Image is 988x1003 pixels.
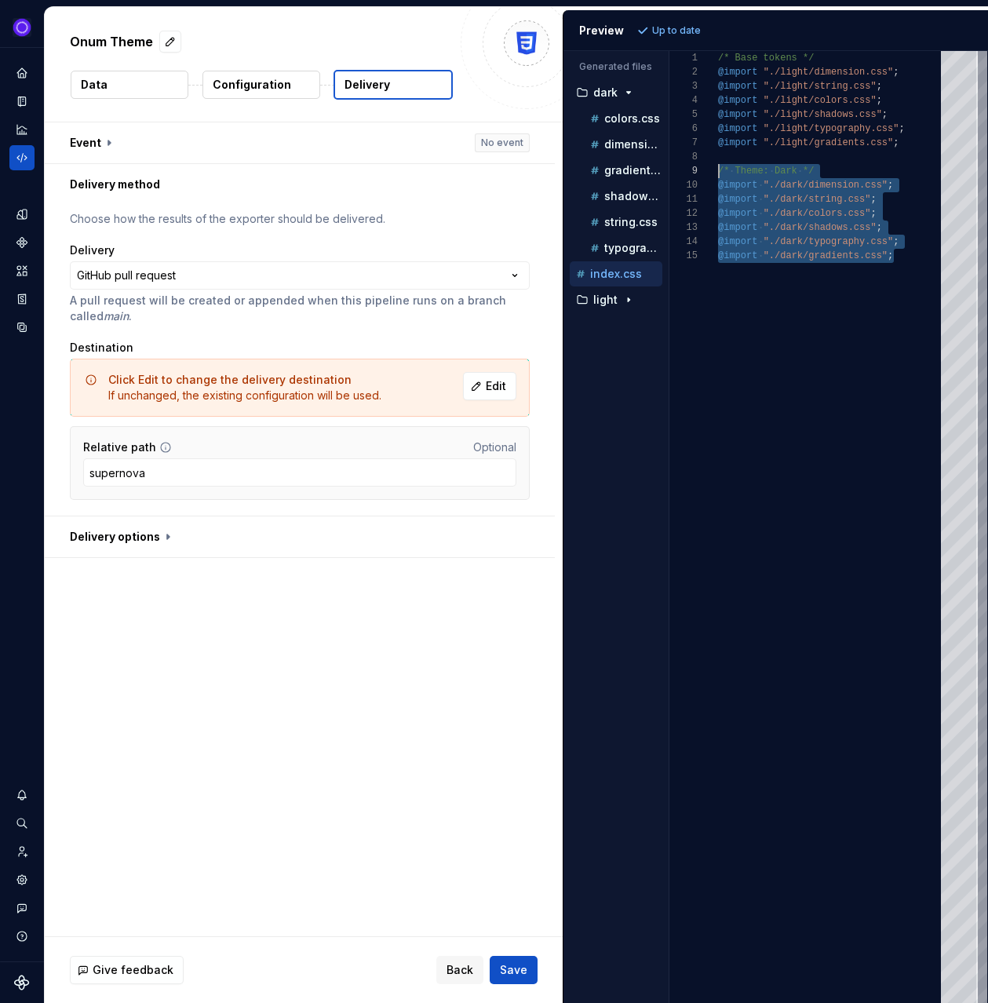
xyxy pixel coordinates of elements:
span: ; [894,67,899,78]
span: ; [899,123,905,134]
p: dimension.css [604,138,662,151]
span: Optional [473,440,516,454]
span: "./dark/string.css" [764,194,871,205]
span: ; [894,137,899,148]
div: 14 [669,235,698,249]
div: 5 [669,108,698,122]
span: @import [718,180,757,191]
div: 13 [669,221,698,235]
span: "./light/string.css" [764,81,877,92]
span: ; [877,95,882,106]
p: typography.css [604,242,662,254]
span: "./dark/shadows.css" [764,222,877,233]
button: string.css [576,213,662,231]
span: /* Theme: Dark */ [718,166,814,177]
span: "./dark/colors.css" [764,208,871,219]
a: Analytics [9,117,35,142]
a: Components [9,230,35,255]
span: @import [718,208,757,219]
button: gradients.css [576,162,662,179]
span: ; [894,236,899,247]
div: 2 [669,65,698,79]
span: Give feedback [93,962,173,978]
div: 11 [669,192,698,206]
div: 6 [669,122,698,136]
div: 8 [669,150,698,164]
span: "./light/typography.css" [764,123,899,134]
span: @import [718,109,757,120]
button: Search ⌘K [9,811,35,836]
p: Onum Theme [70,32,153,51]
p: Generated files [579,60,653,73]
div: Data sources [9,315,35,340]
span: @import [718,67,757,78]
button: Delivery [334,70,453,100]
span: @import [718,250,757,261]
button: dark [570,84,662,101]
span: Save [500,962,527,978]
a: Assets [9,258,35,283]
span: ; [877,81,882,92]
button: Back [436,956,483,984]
p: Data [81,77,108,93]
div: 1 [669,51,698,65]
span: Click Edit to change the delivery destination [108,373,352,386]
i: main [104,309,129,323]
span: @import [718,95,757,106]
label: Destination [70,340,133,356]
p: A pull request will be created or appended when this pipeline runs on a branch called . [70,293,530,324]
div: 4 [669,93,698,108]
div: 7 [669,136,698,150]
button: Save [490,956,538,984]
a: Supernova Logo [14,975,30,990]
span: /* Base tokens */ [718,53,814,64]
div: Code automation [9,145,35,170]
a: Storybook stories [9,286,35,312]
span: Edit [486,378,506,394]
a: Invite team [9,839,35,864]
p: gradients.css [604,164,662,177]
button: index.css [570,265,662,283]
p: index.css [590,268,642,280]
button: Contact support [9,895,35,921]
p: Configuration [213,77,291,93]
a: Design tokens [9,202,35,227]
span: ; [882,109,888,120]
span: @import [718,222,757,233]
div: 12 [669,206,698,221]
span: ; [871,208,877,219]
span: @import [718,123,757,134]
span: @import [718,236,757,247]
span: Back [447,962,473,978]
p: string.css [604,216,658,228]
span: ; [888,180,893,191]
span: "./dark/typography.css" [764,236,894,247]
span: @import [718,81,757,92]
p: Delivery [345,77,390,93]
span: @import [718,137,757,148]
div: Settings [9,867,35,892]
p: dark [593,86,618,99]
span: ; [871,194,877,205]
button: Data [71,71,188,99]
button: Edit [463,372,516,400]
span: "./light/gradients.css" [764,137,894,148]
span: ; [877,222,882,233]
p: colors.css [604,112,660,125]
span: "./dark/gradients.css" [764,250,888,261]
p: light [593,294,618,306]
button: colors.css [576,110,662,127]
span: "./light/colors.css" [764,95,877,106]
button: dimension.css [576,136,662,153]
div: 15 [669,249,698,263]
button: shadows.css [576,188,662,205]
button: Notifications [9,782,35,808]
p: Up to date [652,24,701,37]
span: @import [718,194,757,205]
span: "./dark/dimension.css" [764,180,888,191]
